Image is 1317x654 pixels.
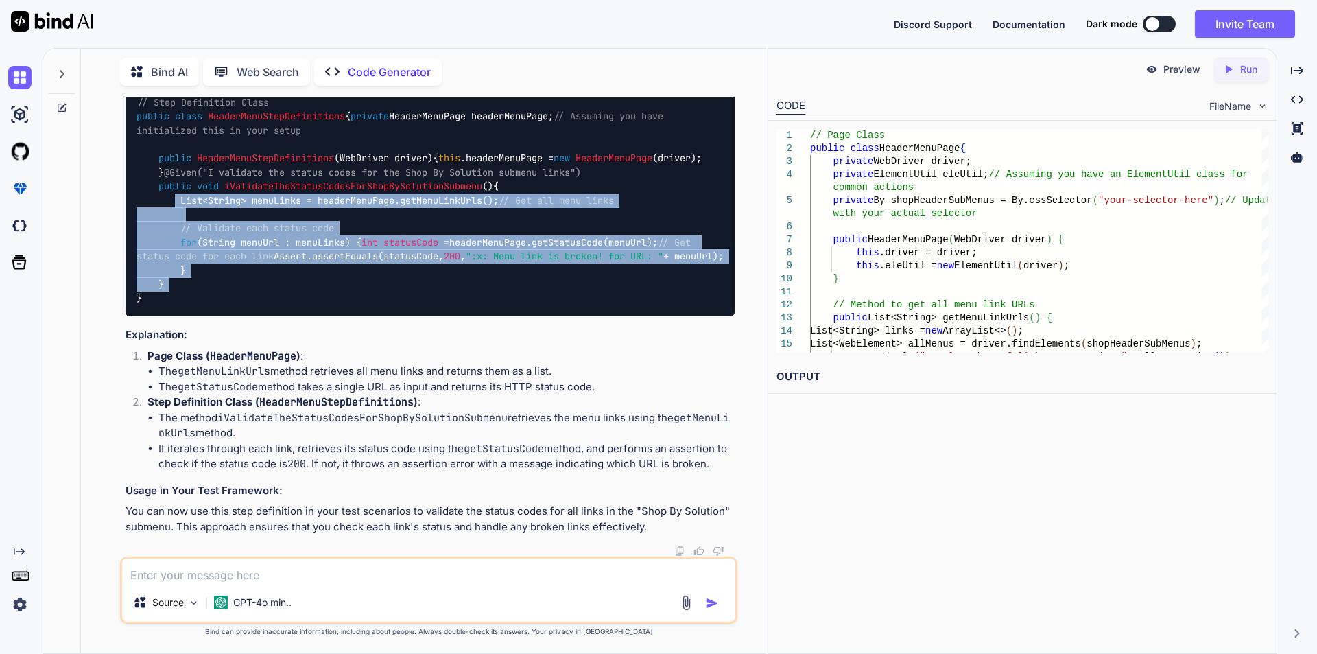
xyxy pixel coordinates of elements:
[1058,260,1063,271] span: )
[954,260,1017,271] span: ElementUtil
[217,411,508,425] code: iValidateTheStatusCodesForShopBySolutionSubmenu
[674,546,685,557] img: copy
[1052,338,1081,349] span: ments
[868,234,949,245] span: HeaderMenuPage
[1231,351,1236,362] span: ;
[210,349,296,363] code: HeaderMenuPage
[879,143,960,154] span: HeaderMenuPage
[776,194,792,207] div: 5
[214,596,228,609] img: GPT-4o mini
[1034,312,1040,323] span: )
[856,260,879,271] span: this
[126,483,735,499] h3: Usage in Your Test Framework:
[178,380,258,394] code: getStatusCode
[1209,100,1251,113] span: FileName
[833,273,838,284] span: }
[988,169,1248,180] span: // Assuming you have an ElementUtil class for
[464,442,544,456] code: getStatusCode
[8,66,32,89] img: chat
[1225,195,1277,206] span: // Update
[833,299,1034,310] span: // Method to get all menu link URLs
[287,457,306,471] code: 200
[993,19,1065,30] span: Documentation
[383,236,438,248] span: statusCode
[137,95,724,305] code: { HeaderMenuPage headerMenuPage; { .headerMenuPage = (driver); } { List<String> menuLinks = heade...
[8,177,32,200] img: premium
[152,596,184,609] p: Source
[942,325,1006,336] span: ArrayList<>
[873,156,971,167] span: WebDriver driver;
[776,299,792,312] div: 12
[768,361,1277,393] h2: OUTPUT
[137,110,169,123] span: public
[705,596,719,610] img: icon
[1058,234,1063,245] span: {
[1196,338,1202,349] span: ;
[894,17,972,32] button: Discord Support
[776,285,792,299] div: 11
[8,593,32,616] img: settings
[1190,338,1196,349] span: )
[147,349,735,364] p: :
[1046,234,1052,245] span: )
[158,152,191,165] span: public
[776,325,792,338] div: 14
[1213,351,1219,362] span: (
[919,351,1126,362] span: "Total number of links present is: "
[1219,351,1224,362] span: )
[224,180,482,193] span: iValidateTheStatusCodesForShopBySolutionSubmenu
[1012,325,1017,336] span: )
[348,64,431,80] p: Code Generator
[678,595,694,611] img: attachment
[11,11,93,32] img: Bind AI
[776,220,792,233] div: 6
[8,103,32,126] img: ai-studio
[197,180,219,193] span: void
[810,130,885,141] span: // Page Class
[868,312,1029,323] span: List<String> getMenuLinkUrls
[948,234,953,245] span: (
[158,379,735,395] li: The method takes a single URL as input and returns its HTTP status code.
[873,195,1092,206] span: By shopHeaderSubMenus = By.cssSelector
[1098,195,1213,206] span: "your-selector-here"
[1213,195,1219,206] span: )
[1017,325,1023,336] span: ;
[960,143,965,154] span: {
[151,64,188,80] p: Bind AI
[713,546,724,557] img: dislike
[833,182,914,193] span: common actions
[810,325,925,336] span: List<String> links =
[776,272,792,285] div: 10
[466,250,663,263] span: ":x: Menu link is broken! for URL: "
[147,395,418,408] strong: Step Definition Class ( )
[137,96,269,108] span: // Step Definition Class
[126,327,735,343] h3: Explanation:
[879,260,936,271] span: .eleUtil =
[499,194,614,207] span: // Get all menu links
[776,312,792,325] div: 13
[993,17,1065,32] button: Documentation
[1240,62,1257,76] p: Run
[1006,325,1011,336] span: (
[894,19,972,30] span: Discord Support
[1225,351,1231,362] span: )
[158,180,191,193] span: public
[833,312,867,323] span: public
[856,247,879,258] span: this
[482,180,493,193] span: ()
[554,152,570,165] span: new
[1127,351,1213,362] span: + allMenus.size
[776,142,792,155] div: 2
[850,143,879,154] span: class
[1092,195,1097,206] span: (
[126,504,735,535] p: You can now use this step definition in your test scenarios to validate the status codes for all ...
[361,236,378,248] span: int
[147,395,735,410] p: :
[873,169,988,180] span: ElementUtil eleUtil;
[776,155,792,168] div: 3
[180,222,334,235] span: // Validate each status code
[147,349,300,362] strong: Page Class ( )
[237,64,299,80] p: Web Search
[810,338,1052,349] span: List<WebElement> allMenus = driver.findEle
[776,351,792,364] div: 16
